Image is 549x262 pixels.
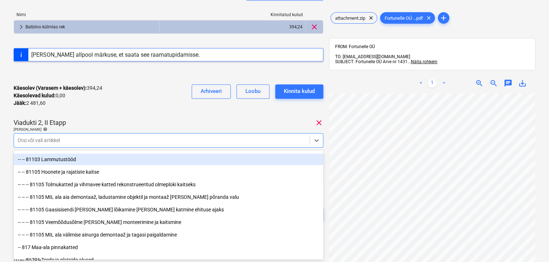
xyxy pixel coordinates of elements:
div: [PERSON_NAME] allpool märkuse, et saata see raamatupidamisse. [31,51,200,58]
span: attachment.zip [331,15,370,21]
span: zoom_in [475,79,484,88]
div: [PERSON_NAME] [14,127,323,132]
span: ... [408,59,437,64]
p: 2 481,60 [14,99,46,107]
button: Loobu [236,84,269,99]
div: -- -- 81105 Hoonete ja rajatiste kaitse [14,166,323,178]
span: clear [315,118,323,127]
div: -- -- -- 81105 Veemõõdusõlme [PERSON_NAME] monteerimine ja kaitsmine [14,216,323,228]
div: Fortunelle OÜ ...pdf [380,12,435,24]
span: zoom_out [489,79,498,88]
div: -- -- -- 81105 MIL ala välimise ainurga demontaaž ja tagasi paigaldamine [14,229,323,240]
div: -- -- -- 81105 Veemõõdusõlme lahti monteerimine ja kaitsmine [14,216,323,228]
p: Viadukti 2, II Etapp [14,118,66,127]
p: 0,00 [14,92,65,99]
div: -- 811 Ettevalmistus ja lammutus [14,141,323,153]
span: clear [310,23,319,31]
button: Arhiveeri [192,84,231,99]
div: -- -- 81103 Lammutustööd [14,154,323,165]
div: -- -- -- 81105 MIL ala aia demontaaž, ladustamine objektil ja montaaž [PERSON_NAME] põranda valu [14,191,323,203]
span: add [439,14,448,22]
span: Fortunelle OÜ ...pdf [380,15,427,21]
a: Next page [439,79,448,88]
span: clear [424,14,433,22]
div: Arhiveeri [201,86,222,96]
span: help [42,127,47,131]
span: Näita rohkem [411,59,437,64]
span: chat [504,79,512,88]
p: 394,24 [14,84,102,92]
span: TO: [EMAIL_ADDRESS][DOMAIN_NAME] [335,54,410,59]
iframe: Chat Widget [513,228,549,262]
strong: Käesolev (Varasem + käesolev) : [14,85,87,91]
a: Previous page [416,79,425,88]
span: clear [367,14,375,22]
div: -- -- -- 81105 Gaasisisendi [PERSON_NAME] lõikamine [PERSON_NAME] katmine ehituse ajaks [14,204,323,215]
span: save_alt [518,79,527,88]
div: Kinnitatud kulud [160,12,306,17]
strong: Jääk : [14,100,26,106]
div: -- -- -- 81105 Gaasisisendi lahti lõikamine ja kinni katmine ehituse ajaks [14,204,323,215]
div: -- -- -- 81105 MIL ala aia demontaaž, ladustamine objektil ja montaaž peale põranda valu [14,191,323,203]
span: FROM: Fortunelle OÜ [335,44,375,49]
span: SUBJECT: Fortunelle OÜ Arve nr 1431 [335,59,408,64]
div: 394,24 [163,21,302,33]
a: Page 1 is your current page [428,79,436,88]
div: Kinnita kulud [284,86,315,96]
div: Balbiino külmlao rek [25,21,156,33]
button: Kinnita kulud [275,84,323,99]
div: attachment.zip [330,12,377,24]
div: -- -- -- 81105 Tolmukatted ja vihmavee katted rekonstrueeritud olmeploki kaitseks [14,179,323,190]
div: Nimi [14,12,160,17]
strong: Käesolevad kulud : [14,93,56,98]
span: keyboard_arrow_right [17,23,25,31]
div: Vestlusvidin [513,228,549,262]
div: -- 817 Maa-ala pinnakatted [14,242,323,253]
div: Loobu [245,86,261,96]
